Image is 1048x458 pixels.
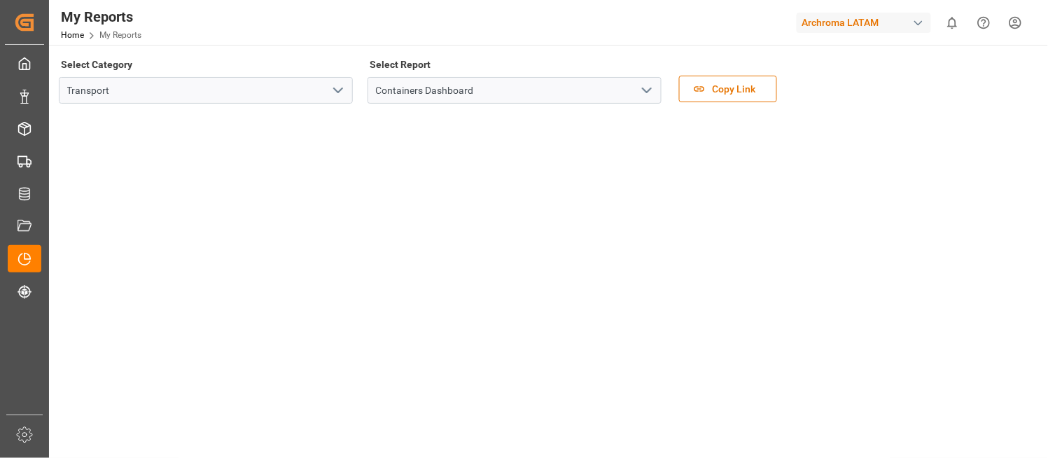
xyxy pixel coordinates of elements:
button: show 0 new notifications [937,7,968,39]
input: Type to search/select [59,77,353,104]
div: Archroma LATAM [797,13,931,33]
span: Copy Link [706,82,763,97]
button: open menu [636,80,657,102]
button: Copy Link [679,76,777,102]
label: Select Category [59,55,135,74]
button: Help Center [968,7,1000,39]
button: Archroma LATAM [797,9,937,36]
a: Home [61,30,84,40]
button: open menu [327,80,348,102]
label: Select Report [368,55,433,74]
div: My Reports [61,6,141,27]
input: Type to search/select [368,77,662,104]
